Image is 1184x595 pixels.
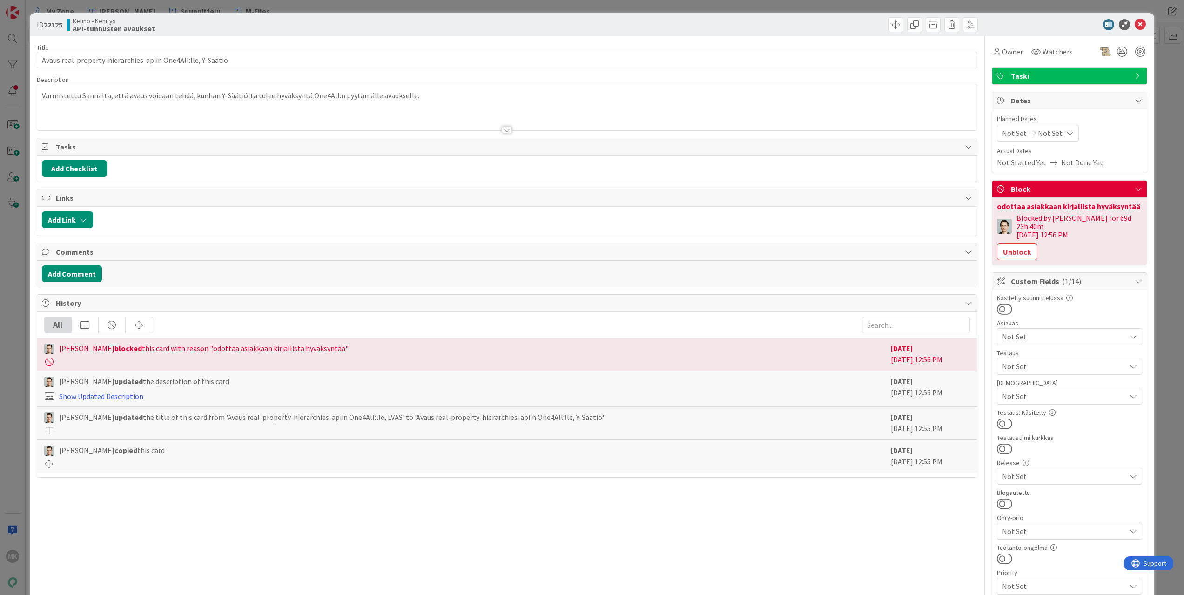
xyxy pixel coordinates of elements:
button: Unblock [997,243,1037,260]
span: Block [1011,183,1130,195]
input: type card name here... [37,52,978,68]
span: Kenno - Kehitys [73,17,155,25]
div: Testaus [997,350,1142,356]
img: TT [44,446,54,456]
span: Tasks [56,141,961,152]
span: Comments [56,246,961,257]
div: All [45,317,72,333]
div: [DEMOGRAPHIC_DATA] [997,379,1142,386]
span: Not Set [1038,128,1063,139]
div: Testaustiimi kurkkaa [997,434,1142,441]
span: Not Set [1002,361,1126,372]
div: Release [997,460,1142,466]
img: TT [44,344,54,354]
a: Show Updated Description [59,392,143,401]
b: updated [114,377,143,386]
span: Not Set [1002,128,1027,139]
span: Links [56,192,961,203]
div: Tuotanto-ongelma [997,544,1142,551]
span: [PERSON_NAME] the title of this card from 'Avaus real-property-hierarchies-apiin One4All:lle, LVA... [59,412,604,423]
span: Not Started Yet [997,157,1046,168]
span: ( 1/14 ) [1062,277,1081,286]
b: [DATE] [891,377,913,386]
span: [PERSON_NAME] this card with reason "odottaa asiakkaan kirjallista hyväksyntää" [59,343,349,354]
span: Owner [1002,46,1023,57]
p: Varmistettu Sannalta, että avaus voidaan tehdä, kunhan Y-Säätiöltä tulee hyväksyntä One4All:n pyy... [42,90,973,101]
img: TT [44,377,54,387]
span: Support [20,1,42,13]
b: 22125 [44,20,62,29]
div: [DATE] 12:55 PM [891,445,970,468]
span: Not Set [1002,525,1121,538]
span: History [56,297,961,309]
button: Add Comment [42,265,102,282]
b: [DATE] [891,412,913,422]
span: Not Set [1002,471,1126,482]
span: Not Set [1002,331,1126,342]
img: TT [997,219,1012,234]
button: Add Checklist [42,160,107,177]
span: Description [37,75,69,84]
div: Blogautettu [997,489,1142,496]
div: [DATE] 12:56 PM [891,376,970,402]
input: Search... [862,317,970,333]
div: Käsitelty suunnittelussa [997,295,1142,301]
span: [PERSON_NAME] the description of this card [59,376,229,387]
b: blocked [114,344,142,353]
b: updated [114,412,143,422]
div: Testaus: Käsitelty [997,409,1142,416]
span: Taski [1011,70,1130,81]
div: odottaa asiakkaan kirjallista hyväksyntää [997,203,1142,210]
b: API-tunnusten avaukset [73,25,155,32]
label: Title [37,43,49,52]
span: Not Set [1002,391,1126,402]
button: Add Link [42,211,93,228]
span: Actual Dates [997,146,1142,156]
span: Dates [1011,95,1130,106]
span: ID [37,19,62,30]
span: Not Set [1002,580,1121,593]
div: Blocked by [PERSON_NAME] for 69d 23h 40m [DATE] 12:56 PM [1016,214,1142,239]
b: [DATE] [891,446,913,455]
img: TT [44,412,54,423]
div: [DATE] 12:56 PM [891,343,970,366]
b: copied [114,446,137,455]
span: [PERSON_NAME] this card [59,445,165,456]
span: Watchers [1043,46,1073,57]
b: [DATE] [891,344,913,353]
span: Planned Dates [997,114,1142,124]
span: Not Done Yet [1061,157,1103,168]
div: Ohry-prio [997,514,1142,521]
div: [DATE] 12:55 PM [891,412,970,435]
div: Priority [997,569,1142,576]
div: Asiakas [997,320,1142,326]
span: Custom Fields [1011,276,1130,287]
